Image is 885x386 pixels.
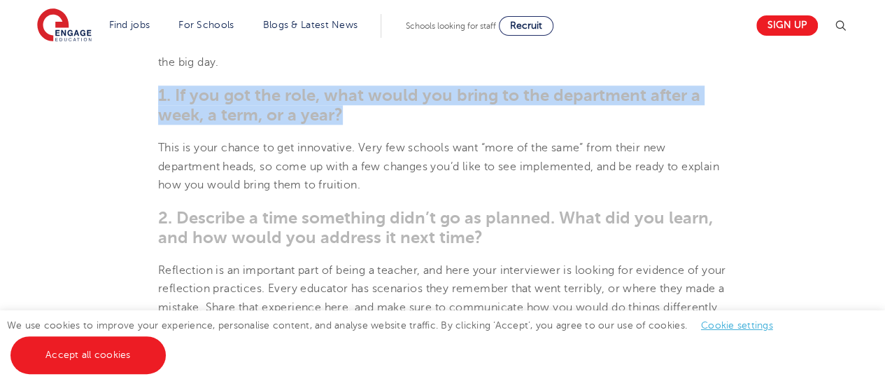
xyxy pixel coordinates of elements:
img: Engage Education [37,8,92,43]
a: Sign up [756,15,818,36]
span: Recruit [510,20,542,31]
span: We use cookies to improve your experience, personalise content, and analyse website traffic. By c... [7,320,787,360]
a: Blogs & Latest News [263,20,358,30]
span: Schools looking for staff [406,21,496,31]
span: 2. Describe a time something didn’t go as planned. What did you learn, and how would you address ... [158,208,713,247]
span: 1. If you got the role, what would you bring to the department after a week, a term, or a year? [158,85,700,125]
a: For Schools [178,20,234,30]
a: Accept all cookies [10,336,166,374]
a: Find jobs [109,20,150,30]
span: This is your chance to get innovative. Very few schools want “more of the same” from their new de... [158,142,719,191]
a: Cookie settings [701,320,773,331]
a: Recruit [499,16,553,36]
span: Reflection is an important part of being a teacher, and here your interviewer is looking for evid... [158,264,726,332]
